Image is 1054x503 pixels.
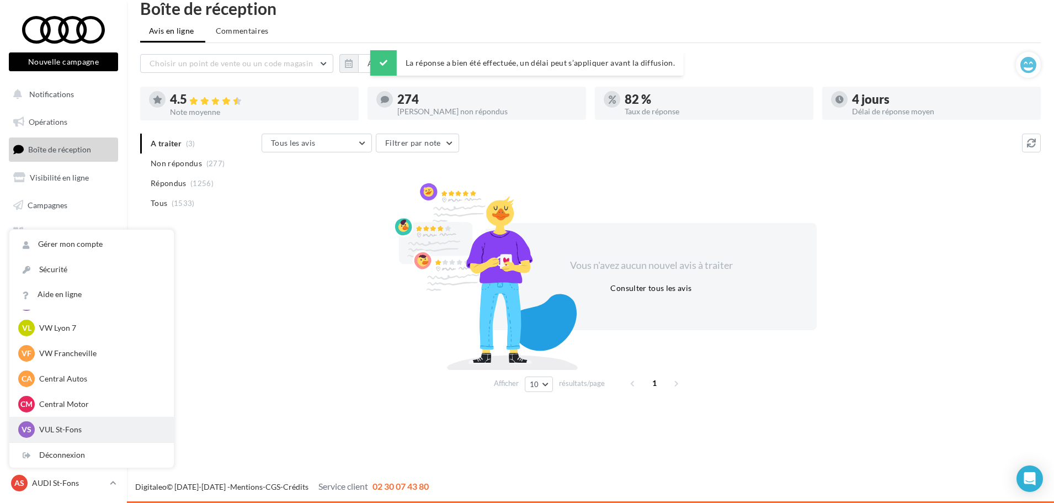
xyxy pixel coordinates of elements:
a: Médiathèque [7,221,120,244]
button: Notifications [7,83,116,106]
p: VUL St-Fons [39,424,161,435]
span: VF [22,348,31,359]
span: Opérations [29,117,67,126]
span: Choisir un point de vente ou un code magasin [150,59,313,68]
a: Sécurité [9,257,174,282]
span: Commentaires [216,25,269,36]
span: Non répondus [151,158,202,169]
a: PLV et print personnalisable [7,248,120,281]
div: Open Intercom Messenger [1016,465,1043,492]
span: CA [22,373,32,384]
a: AS AUDI St-Fons [9,473,118,494]
span: 1 [646,374,663,392]
div: [PERSON_NAME] non répondus [397,108,577,115]
p: Central Autos [39,373,161,384]
a: Mentions [230,482,263,491]
div: 274 [397,93,577,105]
a: Aide en ligne [9,282,174,307]
div: La réponse a bien été effectuée, un délai peut s’appliquer avant la diffusion. [370,50,684,76]
span: 02 30 07 43 80 [372,481,429,491]
span: AS [14,478,24,489]
button: 10 [525,377,553,392]
div: Taux de réponse [625,108,805,115]
span: Notifications [29,89,74,99]
div: Délai de réponse moyen [852,108,1032,115]
div: Note moyenne [170,108,350,116]
a: CGS [265,482,280,491]
a: Gérer mon compte [9,232,174,257]
button: Au total [339,54,406,73]
span: Tous [151,198,167,209]
span: Médiathèque [28,227,73,237]
span: Afficher [494,378,519,389]
button: Au total [358,54,406,73]
a: Campagnes [7,194,120,217]
a: Opérations [7,110,120,134]
span: Boîte de réception [28,145,91,154]
p: Central Motor [39,399,161,410]
span: VL [22,322,31,333]
span: Service client [318,481,368,491]
div: Vous n'avez aucun nouvel avis à traiter [556,258,746,273]
span: © [DATE]-[DATE] - - - [135,482,429,491]
a: Boîte de réception [7,137,120,161]
span: résultats/page [559,378,605,389]
div: Déconnexion [9,443,174,468]
div: 82 % [625,93,805,105]
span: (1533) [172,199,195,208]
p: AUDI St-Fons [32,478,105,489]
button: Choisir un point de vente ou un code magasin [140,54,333,73]
span: (1256) [190,179,214,188]
div: 4.5 [170,93,350,106]
div: 4 jours [852,93,1032,105]
p: VW Francheville [39,348,161,359]
span: 10 [530,380,539,389]
a: Digitaleo [135,482,167,491]
span: CM [20,399,33,410]
button: Tous les avis [262,134,372,152]
button: Consulter tous les avis [606,282,696,295]
button: Filtrer par note [376,134,459,152]
p: VW Lyon 7 [39,322,161,333]
span: Campagnes [28,200,67,209]
span: VS [22,424,31,435]
span: Visibilité en ligne [30,173,89,182]
span: Tous les avis [271,138,316,147]
span: (277) [206,159,225,168]
a: Visibilité en ligne [7,166,120,189]
button: Nouvelle campagne [9,52,118,71]
span: Répondus [151,178,187,189]
a: Crédits [283,482,308,491]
